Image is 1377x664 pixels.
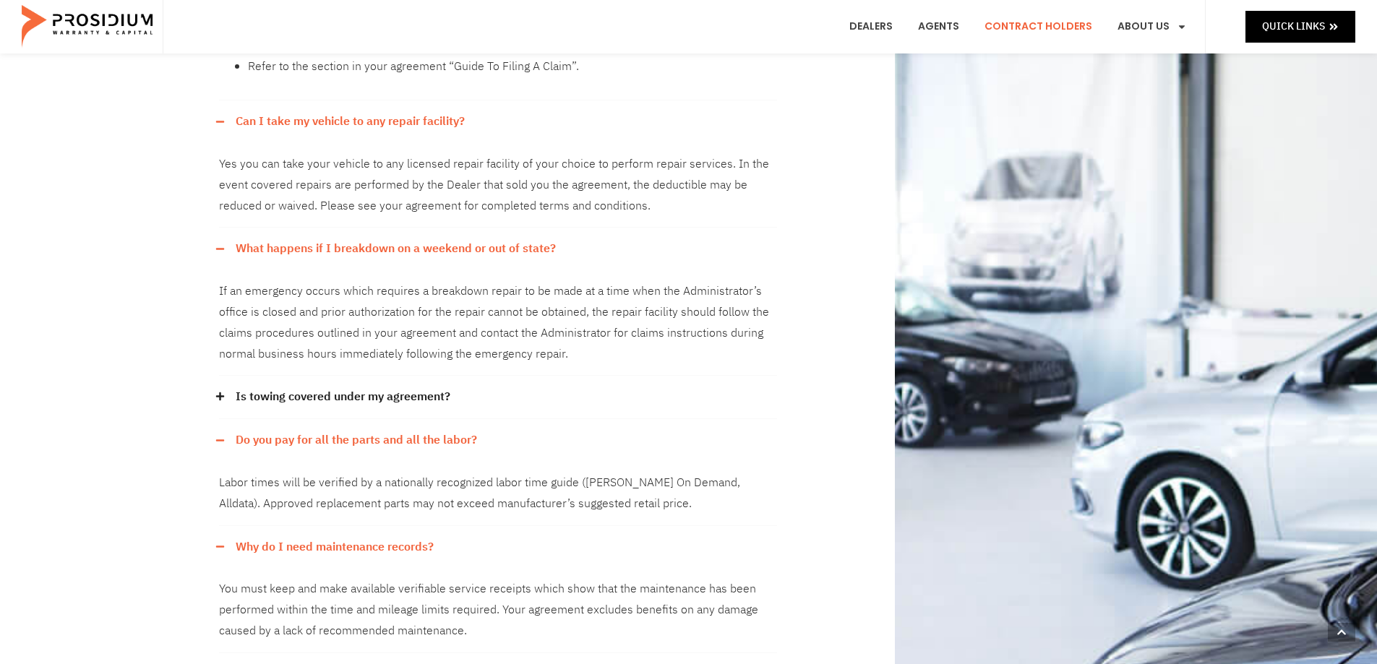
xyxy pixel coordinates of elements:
[219,568,777,652] div: Why do I need maintenance records?
[219,100,777,143] div: Can I take my vehicle to any repair facility?
[219,376,777,419] div: Is towing covered under my agreement?
[1262,17,1325,35] span: Quick Links
[219,462,777,526] div: Do you pay for all the parts and all the labor?
[219,228,777,270] div: What happens if I breakdown on a weekend or out of state?
[248,56,777,77] li: Refer to the section in your agreement “Guide To Filing A Claim”.
[236,238,556,259] a: What happens if I breakdown on a weekend or out of state?
[236,430,477,451] a: Do you pay for all the parts and all the labor?
[236,111,465,132] a: Can I take my vehicle to any repair facility?
[219,419,777,462] div: Do you pay for all the parts and all the labor?
[236,537,434,558] a: Why do I need maintenance records?
[219,143,777,228] div: Can I take my vehicle to any repair facility?
[219,526,777,569] div: Why do I need maintenance records?
[1245,11,1355,42] a: Quick Links
[219,270,777,376] div: What happens if I breakdown on a weekend or out of state?
[236,387,450,408] a: Is towing covered under my agreement?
